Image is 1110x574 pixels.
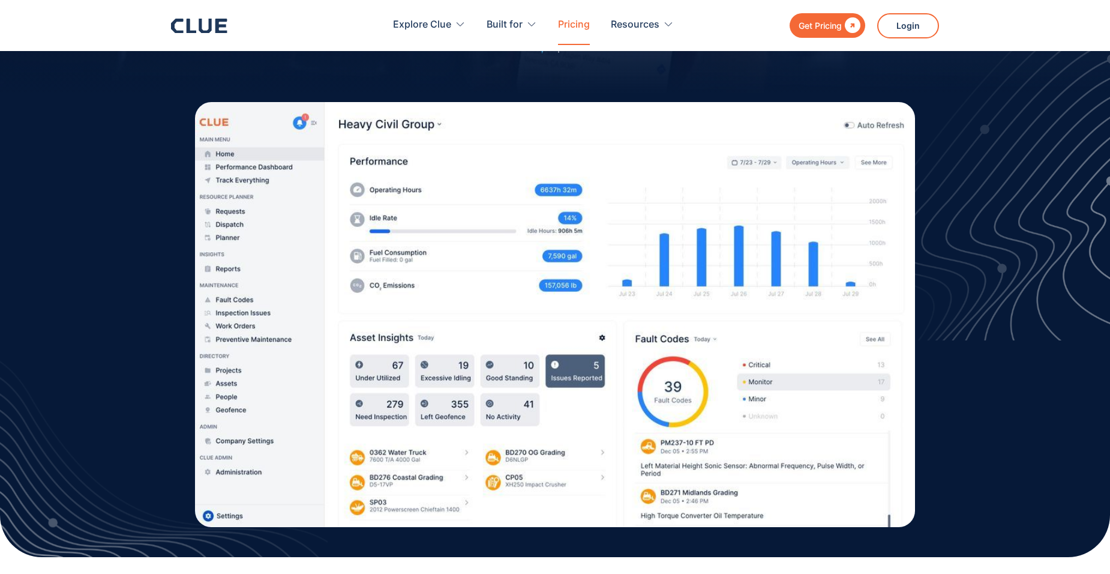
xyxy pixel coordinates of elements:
[611,6,659,44] div: Resources
[842,18,860,33] div: 
[195,102,915,527] img: Best practice dashboard design for construction equipment management software
[1050,516,1110,574] iframe: Chat Widget
[790,13,865,38] a: Get Pricing
[487,6,523,44] div: Built for
[799,18,842,33] div: Get Pricing
[393,6,451,44] div: Explore Clue
[558,6,590,44] a: Pricing
[487,6,537,44] div: Built for
[611,6,674,44] div: Resources
[877,13,939,38] a: Login
[393,6,466,44] div: Explore Clue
